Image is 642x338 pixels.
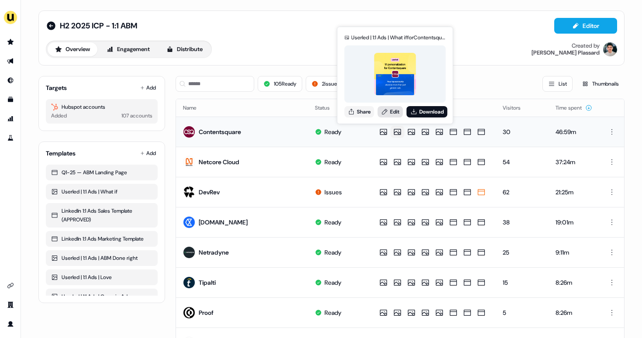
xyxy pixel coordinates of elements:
button: Thumbnails [576,76,625,92]
div: 54 [503,158,542,166]
a: Editor [554,22,617,31]
div: Netcore Cloud [199,158,239,166]
div: 37:24m [556,158,593,166]
div: 38 [503,218,542,227]
div: Ready [324,278,342,287]
button: Download [407,106,448,117]
div: Q1-25 — ABM Landing Page [51,168,152,177]
div: Templates [46,149,76,158]
button: Distribute [159,42,210,56]
div: Hubspot accounts [51,103,152,111]
img: Vincent [603,42,617,56]
a: Go to team [3,298,17,312]
div: Ready [324,128,342,136]
div: 25 [503,248,542,257]
span: H2 2025 ICP - 1:1 ABM [60,21,137,31]
div: Ready [324,218,342,227]
div: 46:59m [556,128,593,136]
button: List [542,76,573,92]
div: 19:01m [556,218,593,227]
div: 8:26m [556,308,593,317]
button: Add [138,82,158,94]
a: Go to profile [3,317,17,331]
a: Go to attribution [3,112,17,126]
div: 8:26m [556,278,593,287]
button: Name [183,100,207,116]
div: Issues [324,188,342,197]
div: 21:25m [556,188,593,197]
button: 105Ready [258,76,302,92]
div: 15 [503,278,542,287]
div: LinkedIn 1:1 Ads Marketing Template [51,235,152,243]
button: Add [138,147,158,159]
a: Go to outbound experience [3,54,17,68]
a: Go to Inbound [3,73,17,87]
button: Editor [554,18,617,34]
div: 5 [503,308,542,317]
div: Netradyne [199,248,229,257]
div: Created by [572,42,600,49]
a: Go to prospects [3,35,17,49]
button: Visitors [503,100,531,116]
div: [DOMAIN_NAME] [199,218,248,227]
a: Go to experiments [3,131,17,145]
div: Added [51,111,67,120]
div: Proof [199,308,214,317]
div: Ready [324,248,342,257]
a: Go to templates [3,93,17,107]
div: Tipalti [199,278,216,287]
button: Engagement [99,42,157,56]
button: Status [315,100,340,116]
div: Userled | 1:1 Ads | What if for Contentsquare [351,33,445,42]
div: 107 accounts [121,111,152,120]
img: asset preview [374,53,416,95]
a: Go to integrations [3,279,17,293]
div: Userled | 1:1 Ads | What if [51,187,152,196]
div: Contentsquare [199,128,241,136]
div: Userled | 1:1 Ads | Love [51,273,152,282]
div: Ready [324,158,342,166]
div: DevRev [199,188,220,197]
div: Targets [46,83,67,92]
button: 2issues [306,76,345,92]
div: Userled | 1:1 Ads | Generic Ads [51,292,152,301]
a: Edit [378,106,403,117]
button: Share [345,106,374,117]
div: 30 [503,128,542,136]
div: Ready [324,308,342,317]
div: LinkedIn 1:1 Ads Sales Template (APPROVED) [51,207,152,224]
div: 9:11m [556,248,593,257]
div: Userled | 1:1 Ads | ABM Done right [51,254,152,262]
button: Overview [48,42,97,56]
div: [PERSON_NAME] Plassard [532,49,600,56]
div: 62 [503,188,542,197]
button: Time spent [556,100,592,116]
